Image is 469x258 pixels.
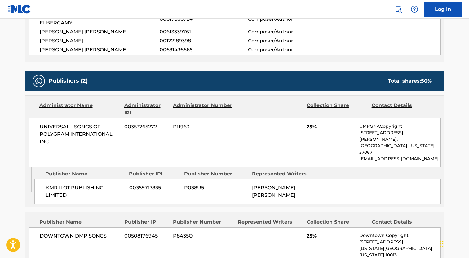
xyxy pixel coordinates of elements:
[438,228,469,258] iframe: Chat Widget
[248,46,328,54] span: Composer/Author
[40,28,160,36] span: [PERSON_NAME] [PERSON_NAME]
[173,218,233,226] div: Publisher Number
[359,232,440,239] p: Downtown Copyright
[307,123,355,131] span: 25%
[129,170,179,178] div: Publisher IPI
[359,143,440,156] p: [GEOGRAPHIC_DATA], [US_STATE] 37067
[124,123,168,131] span: 00353265272
[39,102,120,117] div: Administrator Name
[184,184,247,191] span: P038U5
[359,130,440,143] p: [STREET_ADDRESS][PERSON_NAME],
[124,218,168,226] div: Publisher IPI
[40,37,160,45] span: [PERSON_NAME]
[124,232,168,240] span: 00508176945
[252,185,295,198] span: [PERSON_NAME] [PERSON_NAME]
[252,170,315,178] div: Represented Writers
[39,218,120,226] div: Publisher Name
[372,102,432,117] div: Contact Details
[40,46,160,54] span: [PERSON_NAME] [PERSON_NAME]
[124,102,168,117] div: Administrator IPI
[359,156,440,162] p: [EMAIL_ADDRESS][DOMAIN_NAME]
[40,123,120,145] span: UNIVERSAL - SONGS OF POLYGRAM INTERNATIONAL INC
[248,37,328,45] span: Composer/Author
[392,3,405,15] a: Public Search
[359,239,440,245] p: [STREET_ADDRESS],
[173,232,233,240] span: P8435Q
[359,123,440,130] p: UMPGNACopyright
[424,2,462,17] a: Log In
[160,28,248,36] span: 00613339761
[307,218,367,226] div: Collection Share
[45,170,124,178] div: Publisher Name
[49,77,88,84] h5: Publishers (2)
[46,184,125,199] span: KMR II GT PUBLISHING LIMITED
[372,218,432,226] div: Contact Details
[40,232,120,240] span: DOWNTOWN DMP SONGS
[238,218,302,226] div: Represented Writers
[248,28,328,36] span: Composer/Author
[35,77,42,85] img: Publishers
[408,3,421,15] div: Help
[388,77,432,85] div: Total shares:
[160,15,248,23] span: 00617566724
[7,5,31,14] img: MLC Logo
[307,232,355,240] span: 25%
[173,123,233,131] span: P11963
[129,184,179,191] span: 00359713335
[160,46,248,54] span: 00631436665
[421,78,432,84] span: 50 %
[440,234,444,253] div: Drag
[184,170,247,178] div: Publisher Number
[307,102,367,117] div: Collection Share
[40,12,160,27] span: [PERSON_NAME] [PERSON_NAME] ELBERGAMY
[248,15,328,23] span: Composer/Author
[173,102,233,117] div: Administrator Number
[395,6,402,13] img: search
[160,37,248,45] span: 00122189398
[411,6,418,13] img: help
